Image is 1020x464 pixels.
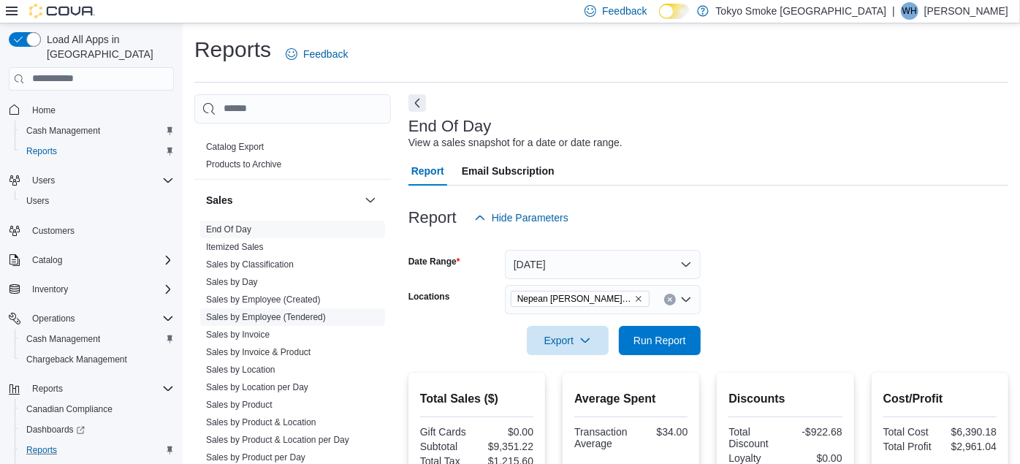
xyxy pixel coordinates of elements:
[659,19,660,20] span: Dark Mode
[206,312,326,322] a: Sales by Employee (Tendered)
[574,426,628,449] div: Transaction Average
[20,122,106,140] a: Cash Management
[32,104,56,116] span: Home
[479,441,533,452] div: $9,351.22
[20,351,174,368] span: Chargeback Management
[15,329,180,349] button: Cash Management
[633,333,686,348] span: Run Report
[206,382,308,392] a: Sales by Location per Day
[20,142,63,160] a: Reports
[206,294,321,305] a: Sales by Employee (Created)
[26,380,69,398] button: Reports
[408,209,457,227] h3: Report
[26,102,61,119] a: Home
[26,281,174,298] span: Inventory
[206,277,258,287] a: Sales by Day
[468,203,574,232] button: Hide Parameters
[206,141,264,153] span: Catalog Export
[619,326,701,355] button: Run Report
[206,435,349,445] a: Sales by Product & Location per Day
[479,426,533,438] div: $0.00
[20,330,106,348] a: Cash Management
[517,292,631,306] span: Nepean [PERSON_NAME] [PERSON_NAME]
[883,390,997,408] h2: Cost/Profit
[527,326,609,355] button: Export
[892,2,895,20] p: |
[206,434,349,446] span: Sales by Product & Location per Day
[26,380,174,398] span: Reports
[883,441,937,452] div: Total Profit
[902,2,917,20] span: WH
[3,379,180,399] button: Reports
[15,399,180,419] button: Canadian Compliance
[32,284,68,295] span: Inventory
[206,241,264,253] span: Itemized Sales
[15,191,180,211] button: Users
[206,364,275,376] span: Sales by Location
[20,142,174,160] span: Reports
[206,346,311,358] span: Sales by Invoice & Product
[206,452,305,463] a: Sales by Product per Day
[680,294,692,305] button: Open list of options
[26,251,68,269] button: Catalog
[206,417,316,428] span: Sales by Product & Location
[26,195,49,207] span: Users
[206,159,281,170] span: Products to Archive
[408,256,460,267] label: Date Range
[26,125,100,137] span: Cash Management
[362,109,379,126] button: Products
[20,192,55,210] a: Users
[602,4,647,18] span: Feedback
[408,135,623,151] div: View a sales snapshot for a date or date range.
[20,421,174,438] span: Dashboards
[15,349,180,370] button: Chargeback Management
[788,426,842,438] div: -$922.68
[420,390,533,408] h2: Total Sales ($)
[206,330,270,340] a: Sales by Invoice
[26,310,81,327] button: Operations
[664,294,676,305] button: Clear input
[206,276,258,288] span: Sales by Day
[26,222,80,240] a: Customers
[206,259,294,270] span: Sales by Classification
[26,424,85,436] span: Dashboards
[20,441,63,459] a: Reports
[206,193,233,208] h3: Sales
[634,426,688,438] div: $34.00
[32,254,62,266] span: Catalog
[3,279,180,300] button: Inventory
[20,351,133,368] a: Chargeback Management
[26,145,57,157] span: Reports
[795,452,842,464] div: $0.00
[32,383,63,395] span: Reports
[536,326,600,355] span: Export
[924,2,1008,20] p: [PERSON_NAME]
[26,221,174,240] span: Customers
[883,426,937,438] div: Total Cost
[20,400,174,418] span: Canadian Compliance
[206,381,308,393] span: Sales by Location per Day
[206,142,264,152] a: Catalog Export
[206,347,311,357] a: Sales by Invoice & Product
[728,390,842,408] h2: Discounts
[15,121,180,141] button: Cash Management
[15,419,180,440] a: Dashboards
[420,441,474,452] div: Subtotal
[362,191,379,209] button: Sales
[943,441,997,452] div: $2,961.04
[26,333,100,345] span: Cash Management
[20,330,174,348] span: Cash Management
[303,47,348,61] span: Feedback
[32,225,75,237] span: Customers
[3,170,180,191] button: Users
[26,251,174,269] span: Catalog
[206,329,270,341] span: Sales by Invoice
[20,400,118,418] a: Canadian Compliance
[511,291,650,307] span: Nepean Chapman Mills
[3,308,180,329] button: Operations
[206,400,273,410] a: Sales by Product
[15,440,180,460] button: Reports
[26,101,174,119] span: Home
